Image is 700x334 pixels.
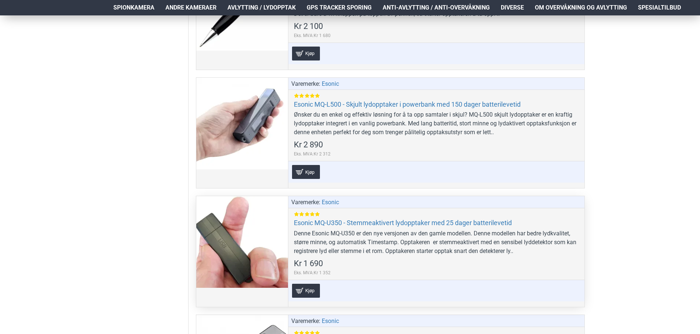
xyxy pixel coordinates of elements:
[322,198,339,207] a: Esonic
[294,219,512,227] a: Esonic MQ-U350 - Stemmeaktivert lydopptaker med 25 dager batterilevetid
[307,3,372,12] span: GPS Tracker Sporing
[294,269,331,276] span: Eks. MVA:Kr 1 352
[383,3,490,12] span: Anti-avlytting / Anti-overvåkning
[294,110,579,137] div: Ønsker du en enkel og effektiv løsning for å ta opp samtaler i skjul? MQ-L500 skjult lydopptaker ...
[196,196,288,288] a: Esonic MQ-U350 - Stemmeaktivert lydopptaker med 25 dager batterilevetid Esonic MQ-U350 - Stemmeak...
[294,32,331,39] span: Eks. MVA:Kr 1 680
[294,100,521,109] a: Esonic MQ-L500 - Skjult lydopptaker i powerbank med 150 dager batterilevetid
[294,22,323,30] span: Kr 2 100
[165,3,216,12] span: Andre kameraer
[196,78,288,169] a: Esonic MQ-L500 - Skjult lydopptaker i powerbank med 150 dager batterilevetid Esonic MQ-L500 - Skj...
[638,3,681,12] span: Spesialtilbud
[291,198,320,207] span: Varemerke:
[501,3,524,12] span: Diverse
[303,51,316,56] span: Kjøp
[322,317,339,326] a: Esonic
[294,260,323,268] span: Kr 1 690
[294,151,331,157] span: Eks. MVA:Kr 2 312
[113,3,154,12] span: Spionkamera
[303,170,316,175] span: Kjøp
[227,3,296,12] span: Avlytting / Lydopptak
[291,317,320,326] span: Varemerke:
[322,80,339,88] a: Esonic
[291,80,320,88] span: Varemerke:
[294,229,579,256] div: Denne Esonic MQ-U350 er den nye versjonen av den gamle modellen. Denne modellen har bedre lydkval...
[303,288,316,293] span: Kjøp
[294,141,323,149] span: Kr 2 890
[535,3,627,12] span: Om overvåkning og avlytting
